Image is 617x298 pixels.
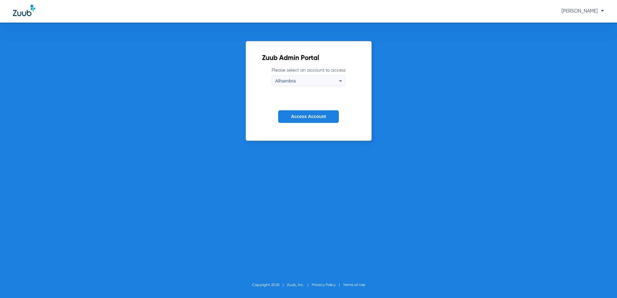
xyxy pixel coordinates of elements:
span: Access Account [291,114,326,119]
label: Please select an account to access [272,67,346,86]
li: Copyright 2025 [252,282,287,288]
li: Zuub, Inc. [287,282,312,288]
button: Access Account [278,110,339,123]
span: Alhambra [275,78,296,84]
img: Zuub Logo [13,5,35,16]
a: Terms of Use [343,283,365,287]
a: Privacy Policy [312,283,336,287]
span: [PERSON_NAME] [561,9,604,14]
h2: Zuub Admin Portal [262,55,355,62]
